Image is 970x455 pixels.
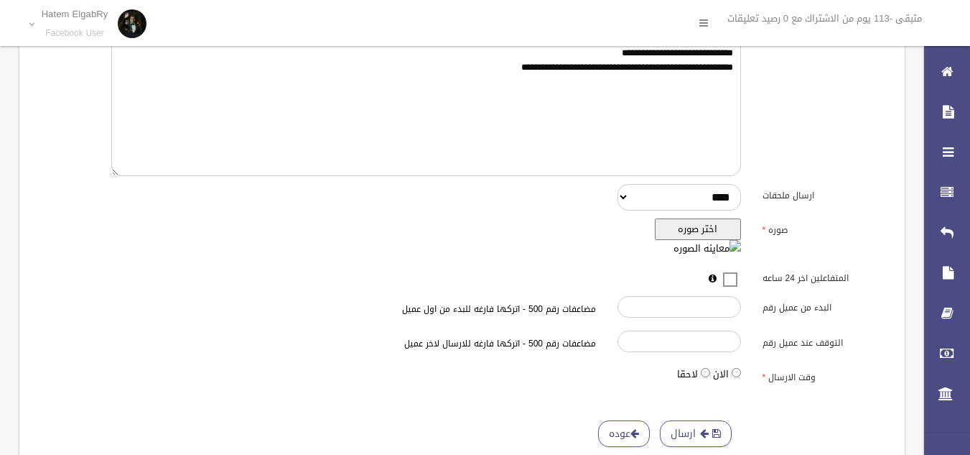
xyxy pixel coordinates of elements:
[598,420,650,447] a: عوده
[677,366,698,383] label: لاحقا
[660,420,732,447] button: ارسال
[673,240,741,257] img: معاينه الصوره
[42,9,108,19] p: Hatem ElgabRy
[752,296,897,316] label: البدء من عميل رقم
[256,305,596,314] h6: مضاعفات رقم 500 - اتركها فارغه للبدء من اول عميل
[752,184,897,204] label: ارسال ملحقات
[752,266,897,286] label: المتفاعلين اخر 24 ساعه
[752,331,897,351] label: التوقف عند عميل رقم
[752,219,897,239] label: صوره
[752,365,897,385] label: وقت الارسال
[655,219,741,240] button: اختر صوره
[42,28,108,39] small: Facebook User
[256,339,596,349] h6: مضاعفات رقم 500 - اتركها فارغه للارسال لاخر عميل
[713,366,729,383] label: الان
